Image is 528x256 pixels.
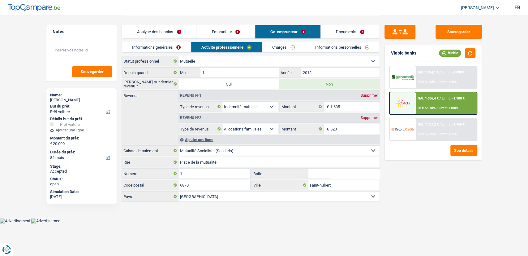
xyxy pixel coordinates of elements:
[122,169,178,179] label: Numéro
[50,93,113,98] div: Name:
[50,150,112,155] label: Durée du prêt:
[262,42,305,52] a: Charges
[418,122,439,126] span: NAI: 1 307,2 €
[178,68,200,77] label: Mois
[178,135,380,144] div: Ajouter une ligne
[391,97,414,109] img: Cofidis
[456,3,499,13] a: [PERSON_NAME]
[122,56,178,66] label: Statut professionnel
[81,70,104,74] span: Sauvegarder
[391,51,416,56] div: Viable banks
[442,96,465,100] span: Limit: >1.100 €
[50,164,113,169] div: Stage:
[252,169,308,179] label: Boite
[391,123,414,135] img: Record Credits
[439,80,457,84] span: Limit: <60%
[53,29,110,34] h5: Notes
[178,102,222,112] label: Type de revenus
[440,96,441,100] span: /
[200,68,279,77] input: MM
[178,124,222,134] label: Type de revenus
[514,5,520,11] div: fr
[255,25,320,38] a: Co-emprunteur
[196,25,255,38] a: Emprunteur
[439,132,457,136] span: Limit: <65%
[178,94,203,97] div: Revenu nº1
[359,94,380,97] div: Supprimer
[418,80,436,84] span: DTI: 60.88%
[359,116,380,120] div: Supprimer
[436,132,438,136] span: /
[122,79,178,89] label: [PERSON_NAME] sur dernier revenu ?
[31,218,62,223] img: Advertisement
[436,106,438,110] span: /
[72,66,112,77] button: Sauvegarder
[418,106,436,110] span: DTI: 56.78%
[450,145,477,156] button: See details
[178,79,279,89] label: Oui
[391,74,414,81] img: AlphaCredit
[191,42,262,52] a: Activité professionnelle
[50,128,113,132] div: Ajouter une ligne
[50,169,113,174] div: Accepted
[50,189,113,194] div: Simulation Date:
[178,116,203,120] div: Revenu nº2
[280,124,324,134] label: Montant
[436,25,482,39] button: Sauvegarder
[50,117,113,121] div: Détails but du prêt
[279,68,301,77] label: Année
[122,25,196,38] a: Analyse des besoins
[122,180,178,190] label: Code postal
[280,102,324,112] label: Montant
[324,102,330,112] span: €
[442,70,465,74] span: Limit: >1.000 €
[439,50,461,56] div: Viable
[50,104,112,109] label: But du prêt:
[321,25,380,38] a: Documents
[122,68,178,77] label: Depuis quand
[324,124,330,134] span: €
[122,192,178,201] label: Pays
[50,98,113,103] div: [PERSON_NAME]
[440,122,441,126] span: /
[122,157,178,167] label: Rue
[301,68,379,77] input: AAAA
[122,42,191,52] a: Informations générales
[461,5,494,11] span: [PERSON_NAME]
[439,106,458,110] span: Limit: <100%
[50,194,113,199] div: [DATE]
[305,42,380,52] a: Informations personnelles
[418,70,439,74] span: NAI: 1 424,1 €
[122,146,178,156] label: Caisse de paiement
[252,180,308,190] label: Ville
[8,4,60,11] img: TopCompare Logo
[122,90,178,98] label: Revenus
[436,80,438,84] span: /
[440,70,441,74] span: /
[50,141,52,146] span: €
[418,132,436,136] span: DTI: 62.85%
[279,79,380,89] label: Non
[442,122,465,126] span: Limit: >1.766 €
[50,136,112,141] label: Montant du prêt:
[50,177,113,182] div: Status:
[418,96,439,100] span: NAI: 1 686,4 €
[50,182,113,187] div: open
